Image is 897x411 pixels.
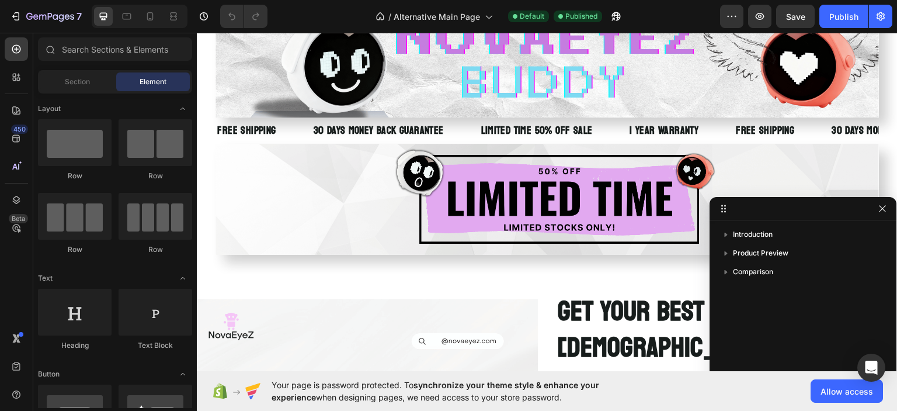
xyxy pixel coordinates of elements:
[811,379,883,403] button: Allow access
[819,5,868,28] button: Publish
[19,89,80,106] div: FREE SHIPPING
[173,99,192,118] span: Toggle open
[776,5,815,28] button: Save
[538,89,599,106] div: FREE SHIPPING
[820,385,873,398] span: Allow access
[38,273,53,284] span: Text
[173,365,192,384] span: Toggle open
[140,77,166,87] span: Element
[38,37,192,61] input: Search Sections & Elements
[119,340,192,351] div: Text Block
[857,354,885,382] div: Open Intercom Messenger
[565,11,597,22] span: Published
[272,379,645,403] span: Your page is password protected. To when designing pages, we need access to your store password.
[19,111,682,222] img: gempages_586033379758048091-ab0ae4d3-3d8d-4e94-9fa9-c837935a6ab4.png
[433,91,502,105] p: 1 YEAR WARRANTY
[733,229,773,240] span: Introduction
[220,5,267,28] div: Undo/Redo
[38,369,60,379] span: Button
[38,103,61,114] span: Layout
[733,247,788,259] span: Product Preview
[38,171,112,181] div: Row
[5,5,87,28] button: 7
[77,9,82,23] p: 7
[786,12,805,22] span: Save
[733,266,773,278] span: Comparison
[360,260,701,335] h2: GET YOUR BEST [DEMOGRAPHIC_DATA] [DATE]
[272,380,599,402] span: synchronize your theme style & enhance your experience
[11,125,28,134] div: 450
[119,244,192,255] div: Row
[173,269,192,288] span: Toggle open
[9,214,28,223] div: Beta
[38,244,112,255] div: Row
[388,11,391,23] span: /
[119,171,192,181] div: Row
[520,11,544,22] span: Default
[829,11,858,23] div: Publish
[65,77,90,87] span: Section
[634,89,767,106] div: 30 DAYS MONEY BACK GUARANTEE
[394,11,480,23] span: Alternative Main Page
[115,89,248,106] div: 30 DAYS MONEY BACK GUARANTEE
[283,89,397,106] div: LIMITED TIME 50% OFF SALE
[197,33,897,371] iframe: Design area
[38,340,112,351] div: Heading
